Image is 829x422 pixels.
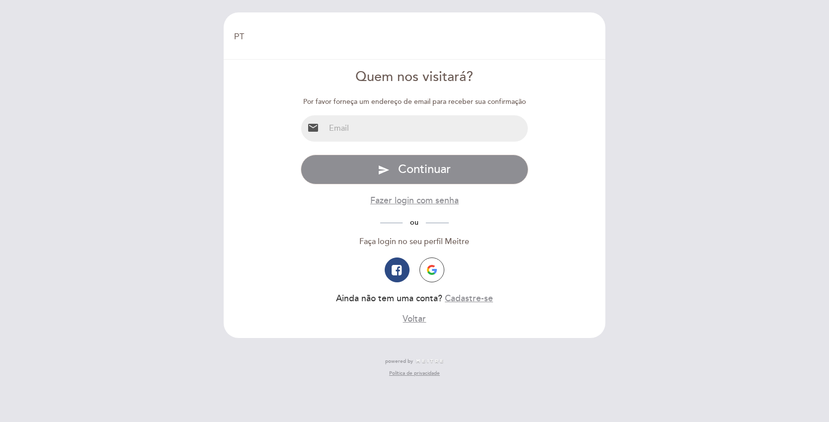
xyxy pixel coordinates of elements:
span: powered by [385,358,413,365]
div: Faça login no seu perfil Meitre [301,236,529,248]
div: Por favor forneça um endereço de email para receber sua confirmação [301,97,529,107]
div: Quem nos visitará? [301,68,529,87]
button: send Continuar [301,155,529,184]
span: Ainda não tem uma conta? [336,293,442,304]
img: icon-google.png [427,265,437,275]
button: Fazer login com senha [370,194,459,207]
i: email [307,122,319,134]
a: powered by [385,358,444,365]
button: Cadastre-se [445,292,493,305]
i: send [378,164,390,176]
input: Email [325,115,528,142]
img: MEITRE [415,359,444,364]
span: ou [403,218,426,227]
a: Política de privacidade [389,370,440,377]
button: Voltar [403,313,426,325]
span: Continuar [398,162,451,176]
